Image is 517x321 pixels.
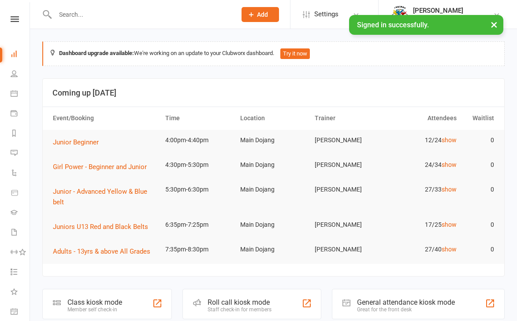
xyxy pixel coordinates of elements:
a: People [11,65,30,85]
div: We're working on an update to your Clubworx dashboard. [42,41,505,66]
div: Roll call kiosk mode [208,298,272,306]
a: Payments [11,104,30,124]
td: Main Dojang [236,214,311,235]
span: Junior - Advanced Yellow & Blue belt [53,188,147,206]
button: Try it now [280,48,310,59]
a: Calendar [11,85,30,104]
a: show [442,221,457,228]
div: Class kiosk mode [67,298,122,306]
button: Junior - Advanced Yellow & Blue belt [53,186,157,207]
th: Event/Booking [49,107,161,129]
a: show [442,137,457,144]
span: Adults - 13yrs & above All Grades [53,247,150,255]
span: Junior Beginner [53,138,99,146]
td: Main Dojang [236,130,311,151]
th: Waitlist [461,107,498,129]
td: Main Dojang [236,155,311,175]
th: Trainer [311,107,386,129]
td: 0 [461,239,498,260]
button: Juniors U13 Red and Black Belts [53,221,154,232]
td: 0 [461,214,498,235]
td: 0 [461,179,498,200]
td: 24/34 [386,155,461,175]
td: 5:30pm-6:30pm [161,179,236,200]
td: [PERSON_NAME] [311,130,386,151]
button: Adults - 13yrs & above All Grades [53,246,156,257]
strong: Dashboard upgrade available: [59,50,134,56]
div: [PERSON_NAME] [413,7,493,15]
td: Main Dojang [236,239,311,260]
button: Add [242,7,279,22]
span: Juniors U13 Red and Black Belts [53,223,148,231]
td: Main Dojang [236,179,311,200]
div: Staff check-in for members [208,306,272,313]
div: Member self check-in [67,306,122,313]
td: [PERSON_NAME] [311,179,386,200]
span: Add [257,11,268,18]
input: Search... [52,8,230,21]
td: 27/40 [386,239,461,260]
td: 4:30pm-5:30pm [161,155,236,175]
th: Attendees [386,107,461,129]
a: show [442,246,457,253]
img: thumb_image1638236014.png [391,6,409,23]
td: [PERSON_NAME] [311,239,386,260]
td: 12/24 [386,130,461,151]
td: 17/25 [386,214,461,235]
button: Junior Beginner [53,137,105,148]
a: What's New [11,283,30,303]
td: 0 [461,155,498,175]
td: 4:00pm-4:40pm [161,130,236,151]
span: Settings [314,4,338,24]
td: 0 [461,130,498,151]
td: [PERSON_NAME] [311,214,386,235]
a: Product Sales [11,184,30,203]
a: show [442,186,457,193]
h3: Coming up [DATE] [52,89,495,97]
button: Girl Power - Beginner and Junior [53,162,153,172]
td: 7:35pm-8:30pm [161,239,236,260]
span: Signed in successfully. [357,21,429,29]
a: show [442,161,457,168]
a: Dashboard [11,45,30,65]
div: General attendance kiosk mode [357,298,455,306]
a: Reports [11,124,30,144]
div: Great for the front desk [357,306,455,313]
td: 27/33 [386,179,461,200]
td: [PERSON_NAME] [311,155,386,175]
span: Girl Power - Beginner and Junior [53,163,147,171]
th: Location [236,107,311,129]
button: × [486,15,502,34]
td: 6:35pm-7:25pm [161,214,236,235]
th: Time [161,107,236,129]
div: [PERSON_NAME] Taekwondo [413,15,493,22]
